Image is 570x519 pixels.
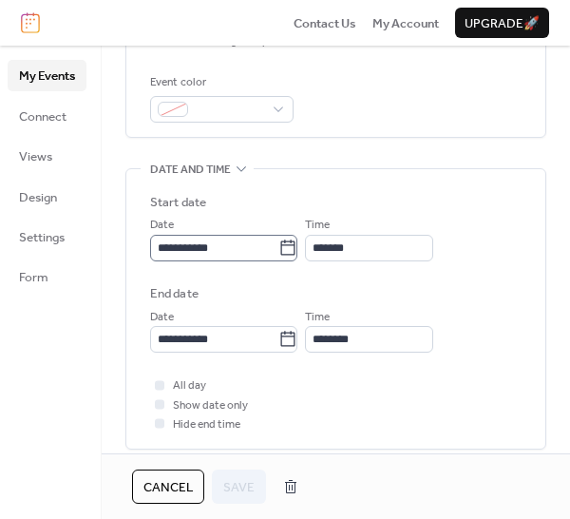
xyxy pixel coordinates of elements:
span: Hide end time [173,415,240,434]
span: Views [19,147,52,166]
span: Link to Google Maps [173,32,275,51]
span: Date [150,216,174,235]
span: My Account [372,14,439,33]
a: Contact Us [294,13,356,32]
span: All day [173,376,206,395]
span: Time [305,308,330,327]
span: Date [150,308,174,327]
span: Form [19,268,48,287]
a: My Account [372,13,439,32]
a: Settings [8,221,86,252]
button: Cancel [132,470,204,504]
div: End date [150,284,199,303]
span: Upgrade 🚀 [465,14,540,33]
button: Upgrade🚀 [455,8,549,38]
span: Date and time [150,161,231,180]
a: Form [8,261,86,292]
div: Event color [150,73,290,92]
a: Connect [8,101,86,131]
span: Connect [19,107,66,126]
span: Design [19,188,57,207]
span: Contact Us [294,14,356,33]
span: Show date only [173,396,248,415]
span: Settings [19,228,65,247]
a: Views [8,141,86,171]
span: Time [305,216,330,235]
span: My Events [19,67,75,86]
div: Start date [150,193,206,212]
span: Cancel [143,478,193,497]
a: Design [8,182,86,212]
a: My Events [8,60,86,90]
img: logo [21,12,40,33]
